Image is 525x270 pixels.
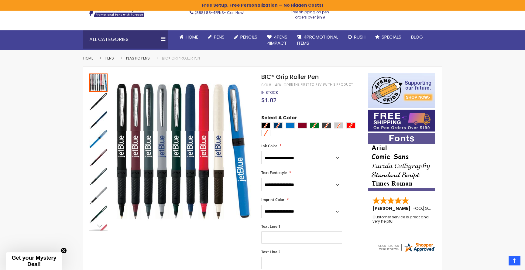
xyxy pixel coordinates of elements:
[126,56,150,61] a: Plastic Pens
[89,167,108,186] div: BIC® Grip Roller Pen
[89,73,108,92] div: BIC® Grip Roller Pen
[267,34,287,46] span: 4Pens 4impact
[261,90,278,95] span: In stock
[377,242,436,253] img: 4pens.com widget logo
[368,73,435,108] img: 4pens 4 kids
[195,10,244,15] span: - Call Now!
[372,205,413,211] span: [PERSON_NAME]
[261,143,277,149] span: Ink Color
[89,168,108,186] img: BIC® Grip Roller Pen
[61,248,67,254] button: Close teaser
[83,30,168,49] div: All Categories
[261,114,297,123] span: Select A Color
[286,122,295,128] div: Blue Light
[292,30,343,50] a: 4PROMOTIONALITEMS
[261,170,287,175] span: Text Font style
[413,205,468,211] span: - ,
[297,34,338,46] span: 4PROMOTIONAL ITEMS
[343,30,370,44] a: Rush
[203,30,229,44] a: Pens
[174,30,203,44] a: Home
[114,82,253,220] img: BIC® Grip Roller Pen
[368,110,435,132] img: Free shipping on orders over $199
[261,197,284,202] span: Imprint Color
[275,83,289,87] div: 4PK-GR
[6,252,62,270] div: Get your Mystery Deal!Close teaser
[89,205,108,224] img: BIC® Grip Roller Pen
[214,34,225,40] span: Pens
[89,130,108,148] img: BIC® Grip Roller Pen
[370,30,406,44] a: Specials
[229,30,262,44] a: Pencils
[298,122,307,128] div: Burgundy
[195,10,224,15] a: (888) 88-4PENS
[261,249,280,255] span: Text Line 2
[285,7,336,19] div: Free shipping on pen orders over $199
[162,56,200,61] li: BIC® Grip Roller Pen
[415,205,422,211] span: CO
[372,215,431,228] div: Customer service is great and very helpful
[423,205,468,211] span: [GEOGRAPHIC_DATA]
[406,30,428,44] a: Blog
[83,56,93,61] a: Home
[261,90,278,95] div: Availability
[261,96,276,104] span: $1.02
[89,129,108,148] div: BIC® Grip Roller Pen
[105,56,114,61] a: Pens
[382,34,401,40] span: Specials
[89,221,108,231] div: Next
[89,186,108,205] img: BIC® Grip Roller Pen
[261,82,273,87] strong: SKU
[240,34,257,40] span: Pencils
[289,82,353,87] a: Be the first to review this product
[262,30,292,50] a: 4Pens4impact
[89,186,108,205] div: BIC® Grip Roller Pen
[186,34,198,40] span: Home
[12,255,56,267] span: Get your Mystery Deal!
[261,224,280,229] span: Text Line 1
[475,254,525,270] iframe: Google Customer Reviews
[89,111,108,129] img: BIC® Grip Roller Pen
[89,92,108,111] div: BIC® Grip Roller Pen
[89,148,108,167] div: BIC® Grip Roller Pen
[89,92,108,111] img: BIC® Grip Roller Pen
[89,205,108,224] div: BIC® Grip Roller Pen
[261,73,319,81] span: BIC® Grip Roller Pen
[377,249,436,254] a: 4pens.com certificate URL
[354,34,365,40] span: Rush
[89,149,108,167] img: BIC® Grip Roller Pen
[89,111,108,129] div: BIC® Grip Roller Pen
[411,34,423,40] span: Blog
[368,133,435,191] img: font-personalization-examples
